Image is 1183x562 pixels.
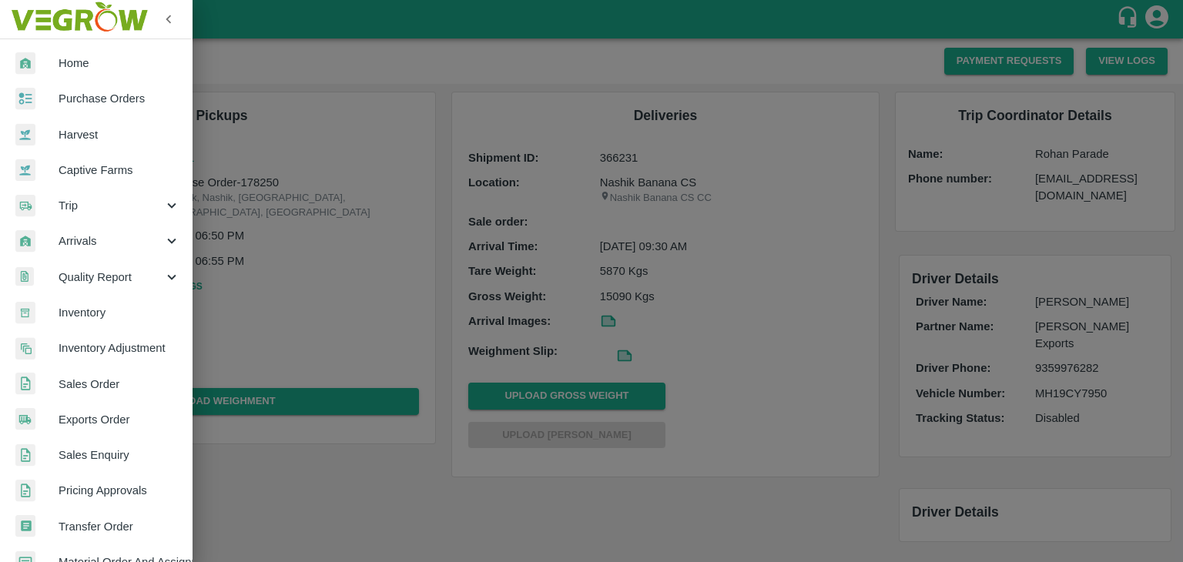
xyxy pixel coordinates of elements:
[59,162,180,179] span: Captive Farms
[59,518,180,535] span: Transfer Order
[15,123,35,146] img: harvest
[15,302,35,324] img: whInventory
[59,90,180,107] span: Purchase Orders
[15,480,35,502] img: sales
[15,88,35,110] img: reciept
[59,55,180,72] span: Home
[59,376,180,393] span: Sales Order
[59,447,180,463] span: Sales Enquiry
[15,337,35,360] img: inventory
[59,411,180,428] span: Exports Order
[15,515,35,537] img: whTransfer
[59,197,163,214] span: Trip
[15,195,35,217] img: delivery
[59,482,180,499] span: Pricing Approvals
[59,232,163,249] span: Arrivals
[59,304,180,321] span: Inventory
[15,52,35,75] img: whArrival
[59,269,163,286] span: Quality Report
[15,230,35,253] img: whArrival
[15,159,35,182] img: harvest
[15,408,35,430] img: shipments
[59,126,180,143] span: Harvest
[15,373,35,395] img: sales
[15,267,34,286] img: qualityReport
[15,444,35,467] img: sales
[59,340,180,356] span: Inventory Adjustment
